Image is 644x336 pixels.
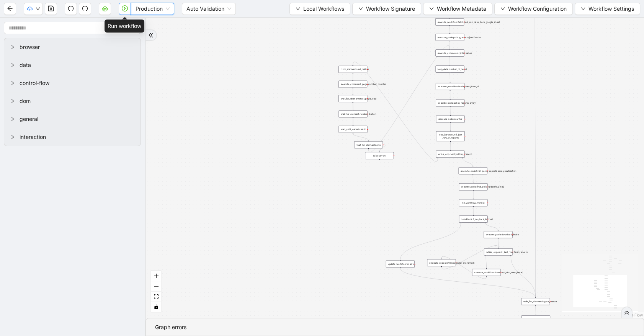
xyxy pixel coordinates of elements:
[429,7,434,11] span: down
[366,5,415,13] span: Workflow Signature
[459,183,487,190] div: execute_code:final_policy_reports_array
[435,18,464,26] div: execute_workflow:fetch_last_run_date_from_google_sheet
[484,248,513,256] div: while_loop:untill_last_row_final_reports
[436,83,464,90] div: execute_workflow:fetch_data_from_pl
[368,46,449,152] g: Edge from wait_for_element:rows to execute_code:count_intalisation
[437,5,486,13] span: Workflow Metadata
[379,145,386,151] g: Edge from wait_for_element:rows to raise_error:
[4,38,141,56] div: browser
[354,141,383,148] div: wait_for_element:rows
[521,298,550,305] div: wait_for_element:logout_button
[484,231,512,238] div: execute_code:download_index
[10,117,15,121] span: right
[36,7,40,11] span: down
[20,133,134,141] span: interaction
[353,134,368,140] g: Edge from wait_until_loaded:result to wait_for_element:rows
[338,110,367,117] div: wait_for_element:number_button
[436,99,464,107] div: execute_code:policy_reports_array
[119,3,131,15] button: play-circle
[436,116,465,123] div: execute_code:counter
[20,115,134,123] span: general
[400,268,535,297] g: Edge from update_workflow_metric: to wait_for_element:logout_button
[338,126,367,133] div: wait_until_loaded:result
[20,43,134,51] span: browser
[508,5,567,13] span: Workflow Configuration
[136,3,170,15] span: Production
[4,56,141,74] div: data
[4,110,141,128] div: general
[423,3,492,15] button: downWorkflow Metadata
[122,5,128,11] span: play-circle
[82,5,88,11] span: redo
[436,131,465,141] div: loop_iterator:until_last _row_of_reports
[358,7,363,11] span: down
[459,215,488,223] div: conditions:if_no_docs_fetched
[27,6,33,11] span: cloud-upload
[435,49,464,57] div: execute_code:count_intalisation
[4,92,141,110] div: dom
[436,151,464,158] div: while_loop:next_button_present
[459,199,487,207] div: init_workflow_metric:
[386,261,415,268] div: update_workflow_metric:
[79,3,91,15] button: redo
[472,269,501,276] div: execute_workflow:download_doc_send_email
[48,5,54,11] span: save
[4,3,16,15] button: arrow-left
[494,3,573,15] button: downWorkflow Configuration
[10,99,15,103] span: right
[4,74,141,92] div: control-flow
[436,65,464,73] div: loop_data:number_of_result
[463,158,473,166] g: Edge from while_loop:next_button_present to execute_code:final_policy_reports_array_inatlisation
[155,323,634,331] div: Graph errors
[486,223,498,230] g: Edge from conditions:if_no_docs_fetched to execute_code:download_index
[521,315,550,323] div: click_element:logout_button
[352,3,421,15] button: downWorkflow Signature
[65,3,77,15] button: undo
[365,152,394,159] div: raise_error:
[20,61,134,69] span: data
[20,97,134,105] span: dom
[353,62,438,162] g: Edge from while_loop:next_button_present to click_element:next_button
[10,45,15,49] span: right
[500,7,505,11] span: down
[45,3,57,15] button: save
[459,167,487,175] div: execute_code:final_policy_reports_array_inatlisation
[365,152,394,159] div: raise_error:plus-circle
[581,7,585,11] span: down
[20,79,134,87] span: control-flow
[338,66,367,73] div: click_element:next_button
[151,302,161,312] button: toggle interactivity
[105,20,144,33] div: Run workflow
[588,5,634,13] span: Workflow Settings
[186,3,231,15] span: Auto Validation
[435,34,464,41] div: execute_code:policy_reports_intalisation
[10,81,15,85] span: right
[4,128,141,146] div: interaction
[10,63,15,67] span: right
[623,313,643,317] a: React Flow attribution
[151,271,161,281] button: zoom in
[498,239,499,248] g: Edge from execute_code:download_index to while_loop:untill_last_row_final_reports
[99,3,111,15] button: cloud-server
[102,5,108,11] span: cloud-server
[624,310,629,315] span: double-right
[338,95,367,102] div: wait_for_element:next_page_load
[7,5,13,11] span: arrow-left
